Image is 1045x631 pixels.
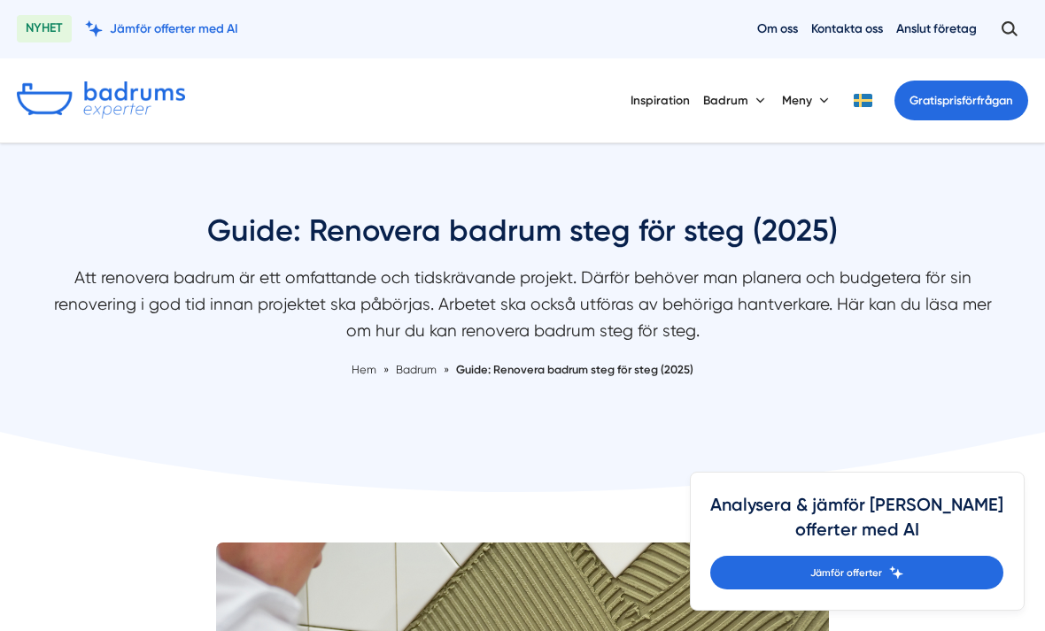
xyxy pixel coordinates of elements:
[710,556,1003,589] a: Jämför offerter
[110,20,238,37] span: Jämför offerter med AI
[85,20,238,37] a: Jämför offerter med AI
[17,15,72,42] span: NYHET
[782,78,832,122] button: Meny
[703,78,769,122] button: Badrum
[810,565,882,581] span: Jämför offerter
[811,20,883,37] a: Kontakta oss
[757,20,798,37] a: Om oss
[352,363,376,376] a: Hem
[631,78,690,122] a: Inspiration
[896,20,977,37] a: Anslut företag
[383,361,389,379] span: »
[17,81,185,119] img: Badrumsexperter.se logotyp
[396,363,439,376] a: Badrum
[456,363,693,376] a: Guide: Renovera badrum steg för steg (2025)
[910,94,942,107] span: Gratis
[53,361,992,379] nav: Breadcrumb
[444,361,449,379] span: »
[894,81,1028,120] a: Gratisprisförfrågan
[53,211,992,265] h1: Guide: Renovera badrum steg för steg (2025)
[396,363,437,376] span: Badrum
[53,265,992,352] p: Att renovera badrum är ett omfattande och tidskrävande projekt. Därför behöver man planera och bu...
[710,493,1003,556] h4: Analysera & jämför [PERSON_NAME] offerter med AI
